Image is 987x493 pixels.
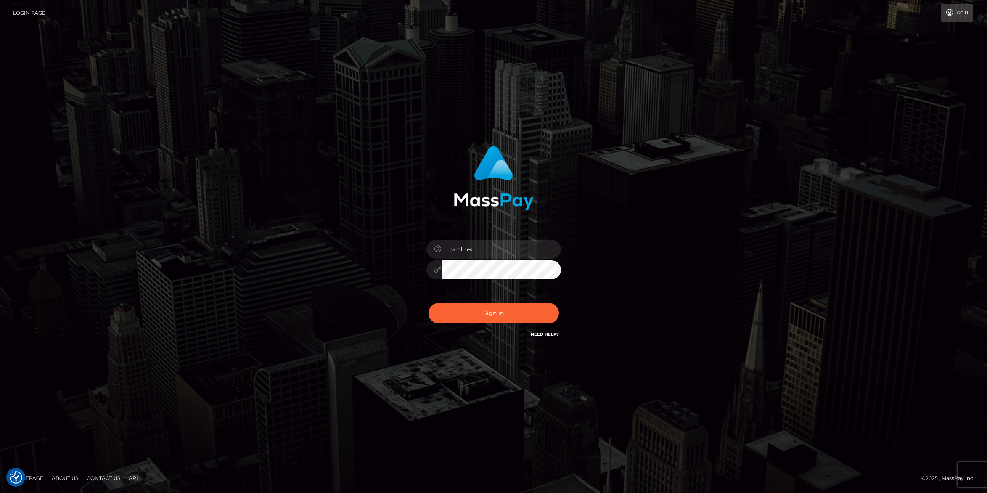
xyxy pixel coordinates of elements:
img: Revisit consent button [10,471,22,484]
a: API [125,472,141,485]
div: © 2025 , MassPay Inc. [921,474,981,483]
button: Sign in [429,303,559,323]
a: Homepage [9,472,47,485]
a: Login Page [13,4,45,22]
a: Contact Us [83,472,124,485]
a: About Us [48,472,82,485]
a: Need Help? [531,331,559,337]
input: Username... [442,240,561,259]
img: MassPay Login [454,146,534,210]
a: Login [941,4,973,22]
button: Consent Preferences [10,471,22,484]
